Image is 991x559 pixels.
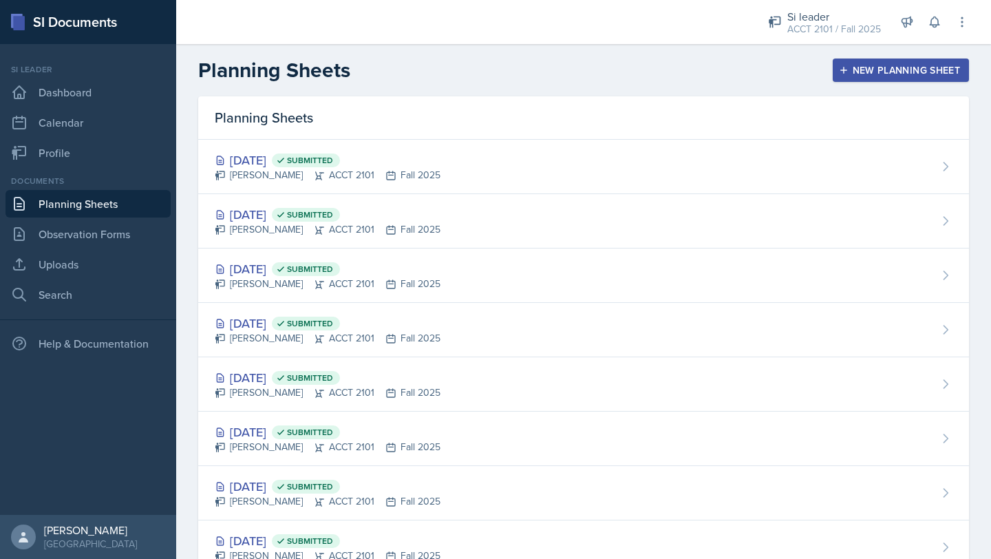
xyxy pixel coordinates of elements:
[787,22,881,36] div: ACCT 2101 / Fall 2025
[215,494,440,509] div: [PERSON_NAME] ACCT 2101 Fall 2025
[287,318,333,329] span: Submitted
[215,477,440,496] div: [DATE]
[6,190,171,218] a: Planning Sheets
[6,139,171,167] a: Profile
[842,65,960,76] div: New Planning Sheet
[215,260,440,278] div: [DATE]
[198,357,969,412] a: [DATE] Submitted [PERSON_NAME]ACCT 2101Fall 2025
[833,59,969,82] button: New Planning Sheet
[215,386,440,400] div: [PERSON_NAME] ACCT 2101 Fall 2025
[215,440,440,454] div: [PERSON_NAME] ACCT 2101 Fall 2025
[44,537,137,551] div: [GEOGRAPHIC_DATA]
[6,281,171,308] a: Search
[6,109,171,136] a: Calendar
[198,194,969,249] a: [DATE] Submitted [PERSON_NAME]ACCT 2101Fall 2025
[198,303,969,357] a: [DATE] Submitted [PERSON_NAME]ACCT 2101Fall 2025
[198,96,969,140] div: Planning Sheets
[6,251,171,278] a: Uploads
[6,175,171,187] div: Documents
[287,372,333,383] span: Submitted
[215,368,440,387] div: [DATE]
[215,423,440,441] div: [DATE]
[198,58,350,83] h2: Planning Sheets
[6,220,171,248] a: Observation Forms
[6,63,171,76] div: Si leader
[787,8,881,25] div: Si leader
[198,140,969,194] a: [DATE] Submitted [PERSON_NAME]ACCT 2101Fall 2025
[198,466,969,520] a: [DATE] Submitted [PERSON_NAME]ACCT 2101Fall 2025
[198,412,969,466] a: [DATE] Submitted [PERSON_NAME]ACCT 2101Fall 2025
[287,155,333,166] span: Submitted
[287,264,333,275] span: Submitted
[215,151,440,169] div: [DATE]
[287,536,333,547] span: Submitted
[215,168,440,182] div: [PERSON_NAME] ACCT 2101 Fall 2025
[287,427,333,438] span: Submitted
[215,222,440,237] div: [PERSON_NAME] ACCT 2101 Fall 2025
[198,249,969,303] a: [DATE] Submitted [PERSON_NAME]ACCT 2101Fall 2025
[215,205,440,224] div: [DATE]
[215,314,440,333] div: [DATE]
[215,331,440,346] div: [PERSON_NAME] ACCT 2101 Fall 2025
[6,330,171,357] div: Help & Documentation
[215,531,440,550] div: [DATE]
[287,209,333,220] span: Submitted
[6,78,171,106] a: Dashboard
[44,523,137,537] div: [PERSON_NAME]
[215,277,440,291] div: [PERSON_NAME] ACCT 2101 Fall 2025
[287,481,333,492] span: Submitted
